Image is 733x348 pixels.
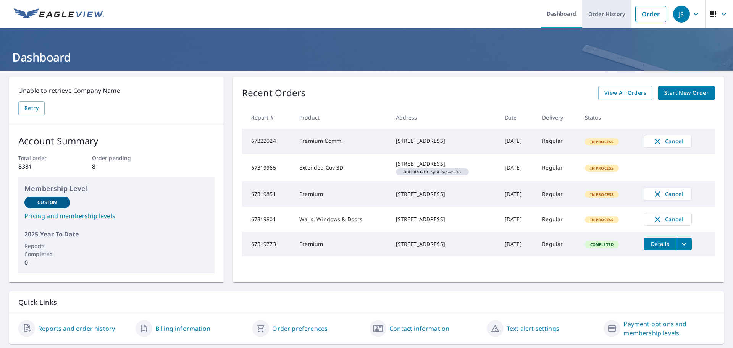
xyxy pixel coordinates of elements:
[242,86,306,100] p: Recent Orders
[18,86,215,95] p: Unable to retrieve Company Name
[396,190,492,198] div: [STREET_ADDRESS]
[14,8,104,20] img: EV Logo
[664,88,709,98] span: Start New Order
[652,189,684,199] span: Cancel
[623,319,715,338] a: Payment options and membership levels
[242,207,294,232] td: 67319801
[499,106,536,129] th: Date
[24,104,39,113] span: Retry
[644,188,692,201] button: Cancel
[536,154,579,181] td: Regular
[293,232,389,256] td: Premium
[499,232,536,256] td: [DATE]
[598,86,652,100] a: View All Orders
[390,106,499,129] th: Address
[579,106,638,129] th: Status
[499,207,536,232] td: [DATE]
[404,170,428,174] em: Building ID
[586,165,618,171] span: In Process
[24,242,70,258] p: Reports Completed
[499,181,536,207] td: [DATE]
[499,154,536,181] td: [DATE]
[676,238,692,250] button: filesDropdownBtn-67319773
[644,213,692,226] button: Cancel
[155,324,210,333] a: Billing information
[652,137,684,146] span: Cancel
[396,215,492,223] div: [STREET_ADDRESS]
[37,199,57,206] p: Custom
[38,324,115,333] a: Reports and order history
[536,129,579,154] td: Regular
[18,101,45,115] button: Retry
[24,211,208,220] a: Pricing and membership levels
[652,215,684,224] span: Cancel
[673,6,690,23] div: JS
[242,129,294,154] td: 67322024
[499,129,536,154] td: [DATE]
[536,207,579,232] td: Regular
[242,232,294,256] td: 67319773
[536,232,579,256] td: Regular
[396,160,492,168] div: [STREET_ADDRESS]
[293,154,389,181] td: Extended Cov 3D
[24,183,208,194] p: Membership Level
[293,106,389,129] th: Product
[586,242,618,247] span: Completed
[18,154,67,162] p: Total order
[272,324,328,333] a: Order preferences
[586,139,618,144] span: In Process
[293,181,389,207] td: Premium
[536,106,579,129] th: Delivery
[658,86,715,100] a: Start New Order
[507,324,559,333] a: Text alert settings
[586,192,618,197] span: In Process
[396,240,492,248] div: [STREET_ADDRESS]
[293,129,389,154] td: Premium Comm.
[399,170,466,174] span: Split Report: DG
[644,238,676,250] button: detailsBtn-67319773
[293,207,389,232] td: Walls, Windows & Doors
[604,88,646,98] span: View All Orders
[396,137,492,145] div: [STREET_ADDRESS]
[92,162,141,171] p: 8
[24,230,208,239] p: 2025 Year To Date
[242,106,294,129] th: Report #
[242,154,294,181] td: 67319965
[644,135,692,148] button: Cancel
[92,154,141,162] p: Order pending
[649,240,672,248] span: Details
[9,49,724,65] h1: Dashboard
[536,181,579,207] td: Regular
[389,324,449,333] a: Contact information
[18,162,67,171] p: 8381
[635,6,666,22] a: Order
[18,298,715,307] p: Quick Links
[242,181,294,207] td: 67319851
[24,258,70,267] p: 0
[586,217,618,222] span: In Process
[18,134,215,148] p: Account Summary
